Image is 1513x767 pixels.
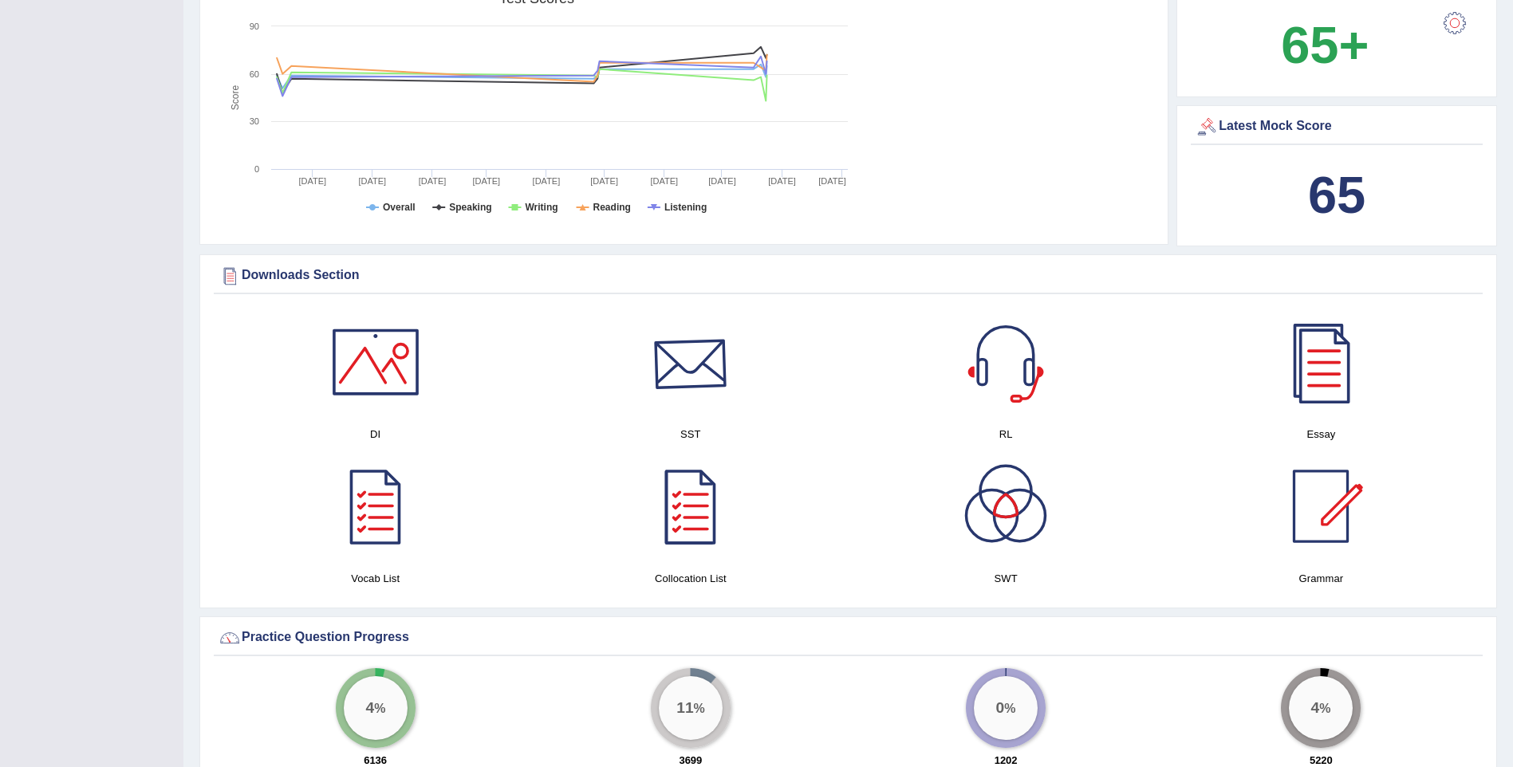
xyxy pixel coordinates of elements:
[659,676,723,740] div: %
[364,754,387,766] strong: 6136
[768,176,796,186] tspan: [DATE]
[473,176,501,186] tspan: [DATE]
[1308,166,1365,224] b: 65
[541,570,840,587] h4: Collocation List
[449,202,491,213] tspan: Speaking
[650,176,678,186] tspan: [DATE]
[1195,115,1479,139] div: Latest Mock Score
[226,570,525,587] h4: Vocab List
[857,426,1156,442] h4: RL
[590,176,618,186] tspan: [DATE]
[218,264,1479,288] div: Downloads Section
[1289,676,1353,740] div: %
[250,22,259,31] text: 90
[525,202,558,213] tspan: Writing
[1172,570,1471,587] h4: Grammar
[419,176,447,186] tspan: [DATE]
[250,116,259,126] text: 30
[1281,16,1369,74] b: 65+
[359,176,387,186] tspan: [DATE]
[676,699,693,717] big: 11
[230,85,241,111] tspan: Score
[1310,754,1333,766] strong: 5220
[995,754,1018,766] strong: 1202
[250,69,259,79] text: 60
[996,699,1005,717] big: 0
[383,202,416,213] tspan: Overall
[1172,426,1471,442] h4: Essay
[708,176,736,186] tspan: [DATE]
[857,570,1156,587] h4: SWT
[679,754,702,766] strong: 3699
[365,699,374,717] big: 4
[344,676,408,740] div: %
[974,676,1038,740] div: %
[818,176,846,186] tspan: [DATE]
[1311,699,1320,717] big: 4
[541,426,840,442] h4: SST
[533,176,561,186] tspan: [DATE]
[664,202,707,213] tspan: Listening
[254,164,259,174] text: 0
[593,202,631,213] tspan: Reading
[226,426,525,442] h4: DI
[298,176,326,186] tspan: [DATE]
[218,626,1479,650] div: Practice Question Progress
